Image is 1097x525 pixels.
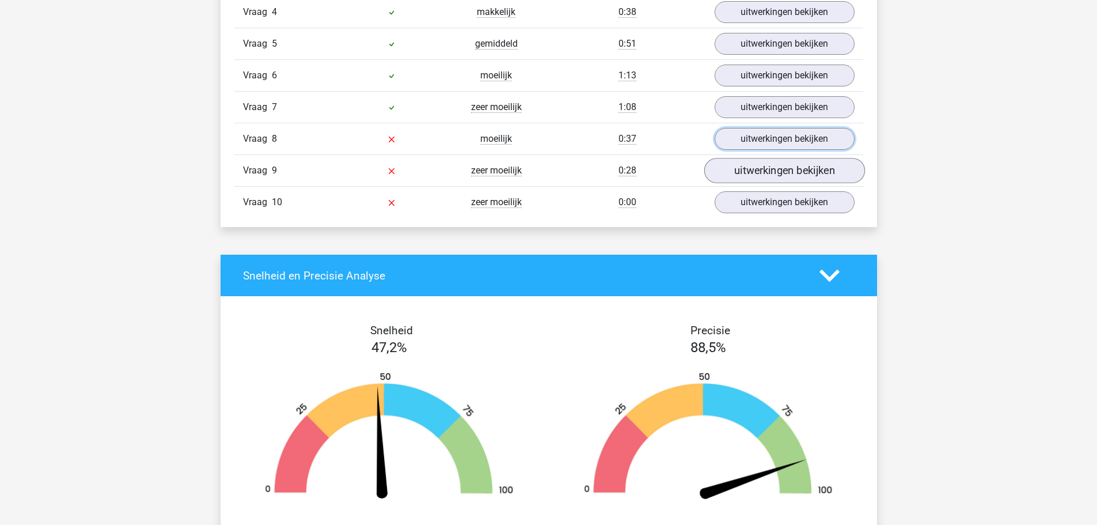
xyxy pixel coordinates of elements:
img: 47.4317bf6c2bbb.png [247,372,532,504]
span: gemiddeld [475,38,518,50]
span: 0:28 [618,165,636,176]
span: Vraag [243,195,272,209]
span: 7 [272,101,277,112]
a: uitwerkingen bekijken [715,191,855,213]
a: uitwerkingen bekijken [715,33,855,55]
span: zeer moeilijk [471,165,522,176]
span: 47,2% [371,339,407,356]
span: moeilijk [480,70,512,81]
span: 1:08 [618,101,636,113]
span: 0:37 [618,133,636,145]
a: uitwerkingen bekijken [715,128,855,150]
a: uitwerkingen bekijken [704,158,864,184]
span: Vraag [243,37,272,51]
span: Vraag [243,69,272,82]
span: zeer moeilijk [471,197,522,208]
span: 8 [272,133,277,144]
h4: Precisie [562,324,859,337]
span: 9 [272,165,277,176]
span: 0:38 [618,6,636,18]
a: uitwerkingen bekijken [715,65,855,86]
span: moeilijk [480,133,512,145]
h4: Snelheid [243,324,540,337]
span: Vraag [243,5,272,19]
span: 0:00 [618,197,636,208]
a: uitwerkingen bekijken [715,1,855,23]
span: makkelijk [477,6,515,18]
span: 0:51 [618,38,636,50]
span: Vraag [243,132,272,146]
span: zeer moeilijk [471,101,522,113]
span: 88,5% [690,339,726,356]
a: uitwerkingen bekijken [715,96,855,118]
h4: Snelheid en Precisie Analyse [243,269,802,282]
span: 5 [272,38,277,49]
span: Vraag [243,100,272,114]
span: Vraag [243,164,272,177]
span: 4 [272,6,277,17]
span: 1:13 [618,70,636,81]
span: 6 [272,70,277,81]
span: 10 [272,197,282,207]
img: 89.5aedc6aefd8c.png [566,372,851,504]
